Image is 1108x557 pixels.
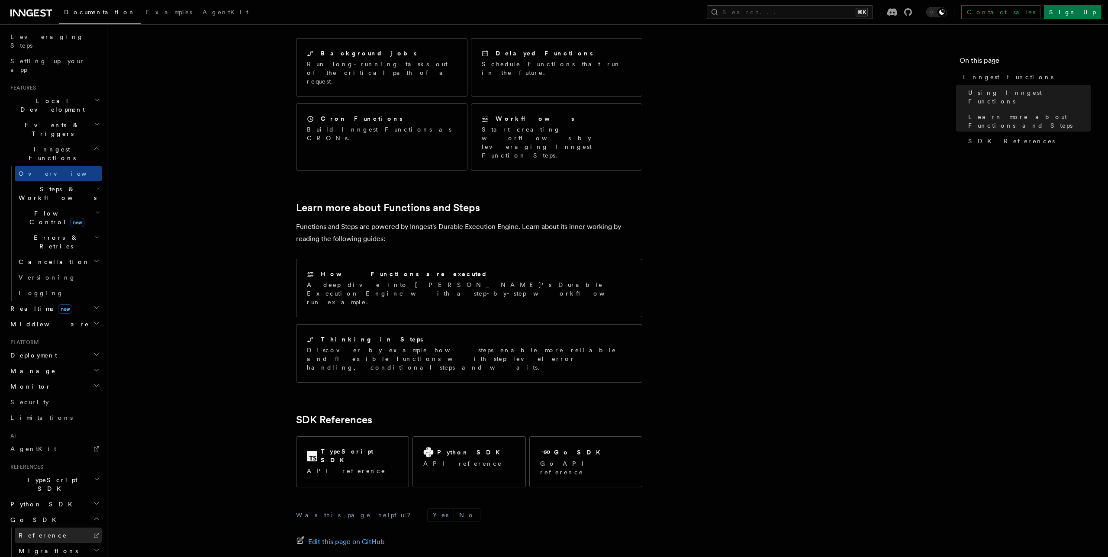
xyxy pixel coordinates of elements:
[10,33,84,49] span: Leveraging Steps
[471,38,642,97] a: Delayed FunctionsSchedule Functions that run in the future.
[296,259,642,317] a: How Functions are executedA deep dive into [PERSON_NAME]'s Durable Execution Engine with a step-b...
[7,93,102,117] button: Local Development
[15,547,78,555] span: Migrations
[296,536,385,548] a: Edit this page on GitHub
[965,85,1091,109] a: Using Inngest Functions
[968,137,1055,145] span: SDK References
[15,258,90,266] span: Cancellation
[15,528,102,543] a: Reference
[7,142,102,166] button: Inngest Functions
[296,103,467,171] a: Cron FunctionsBuild Inngest Functions as CRONs.
[15,233,94,251] span: Errors & Retries
[960,55,1091,69] h4: On this page
[7,145,93,162] span: Inngest Functions
[963,73,1053,81] span: Inngest Functions
[926,7,947,17] button: Toggle dark mode
[307,346,631,372] p: Discover by example how steps enable more reliable and flexible functions with step-level error h...
[296,38,467,97] a: Background jobsRun long-running tasks out of the critical path of a request.
[7,472,102,496] button: TypeScript SDK
[7,515,61,524] span: Go SDK
[321,335,423,344] h2: Thinking in Steps
[296,436,409,487] a: TypeScript SDKAPI reference
[7,464,43,470] span: References
[15,254,102,270] button: Cancellation
[307,60,457,86] p: Run long-running tasks out of the critical path of a request.
[321,270,488,278] h2: How Functions are executed
[707,5,873,19] button: Search...⌘K
[307,280,631,306] p: A deep dive into [PERSON_NAME]'s Durable Execution Engine with a step-by-step workflow run example.
[7,117,102,142] button: Events & Triggers
[19,290,64,296] span: Logging
[10,58,85,73] span: Setting up your app
[70,218,84,227] span: new
[7,84,36,91] span: Features
[496,49,593,58] h2: Delayed Functions
[1044,5,1101,19] a: Sign Up
[141,3,197,23] a: Examples
[7,476,93,493] span: TypeScript SDK
[296,414,372,426] a: SDK References
[19,170,108,177] span: Overview
[965,133,1091,149] a: SDK References
[7,320,89,328] span: Middleware
[296,324,642,383] a: Thinking in StepsDiscover by example how steps enable more reliable and flexible functions with s...
[412,436,525,487] a: Python SDKAPI reference
[10,399,49,406] span: Security
[423,459,505,468] p: API reference
[7,316,102,332] button: Middleware
[10,445,56,452] span: AgentKit
[496,114,574,123] h2: Workflows
[7,500,77,509] span: Python SDK
[15,285,102,301] a: Logging
[7,339,39,346] span: Platform
[59,3,141,24] a: Documentation
[965,109,1091,133] a: Learn more about Functions and Steps
[7,363,102,379] button: Manage
[471,103,642,171] a: WorkflowsStart creating worflows by leveraging Inngest Function Steps.
[15,270,102,285] a: Versioning
[7,432,16,439] span: AI
[482,60,631,77] p: Schedule Functions that run in the future.
[7,394,102,410] a: Security
[19,532,67,539] span: Reference
[321,447,398,464] h2: TypeScript SDK
[15,185,97,202] span: Steps & Workflows
[7,121,94,138] span: Events & Triggers
[296,202,480,214] a: Learn more about Functions and Steps
[7,367,56,375] span: Manage
[7,348,102,363] button: Deployment
[428,509,454,522] button: Yes
[529,436,642,487] a: Go SDKGo API reference
[7,29,102,53] a: Leveraging Steps
[15,206,102,230] button: Flow Controlnew
[454,509,480,522] button: No
[968,88,1091,106] span: Using Inngest Functions
[554,448,606,457] h2: Go SDK
[203,9,248,16] span: AgentKit
[7,301,102,316] button: Realtimenew
[321,114,403,123] h2: Cron Functions
[15,166,102,181] a: Overview
[7,379,102,394] button: Monitor
[7,304,72,313] span: Realtime
[7,441,102,457] a: AgentKit
[15,230,102,254] button: Errors & Retries
[7,410,102,425] a: Limitations
[15,181,102,206] button: Steps & Workflows
[7,382,51,391] span: Monitor
[307,467,398,475] p: API reference
[296,511,417,519] p: Was this page helpful?
[64,9,135,16] span: Documentation
[7,166,102,301] div: Inngest Functions
[19,274,76,281] span: Versioning
[296,221,642,245] p: Functions and Steps are powered by Inngest's Durable Execution Engine. Learn about its inner work...
[540,459,631,477] p: Go API reference
[961,5,1040,19] a: Contact sales
[7,496,102,512] button: Python SDK
[7,97,94,114] span: Local Development
[321,49,417,58] h2: Background jobs
[308,536,385,548] span: Edit this page on GitHub
[7,53,102,77] a: Setting up your app
[10,414,73,421] span: Limitations
[7,512,102,528] button: Go SDK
